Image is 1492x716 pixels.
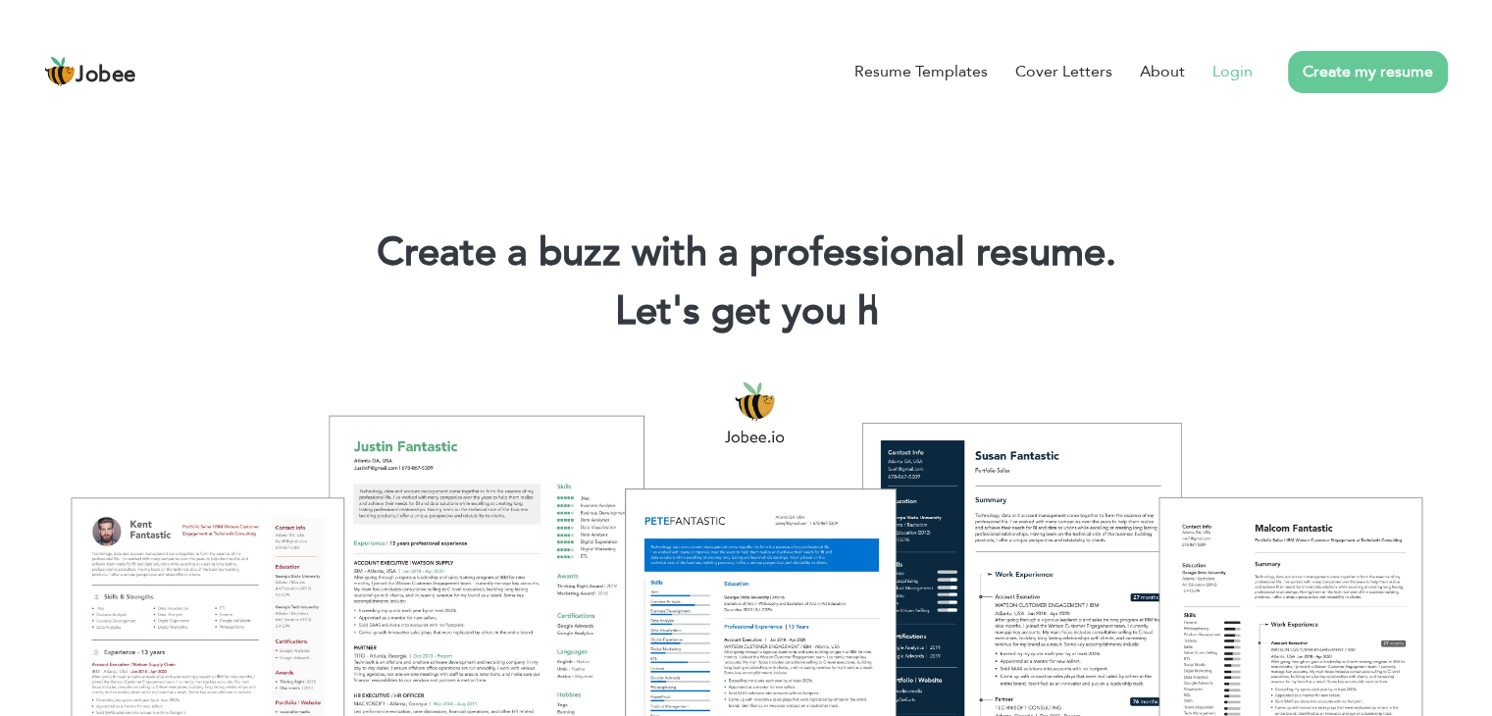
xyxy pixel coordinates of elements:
a: Create my resume [1288,51,1448,93]
span: | [869,284,878,338]
span: get you h [711,284,879,338]
a: Cover Letters [1015,60,1112,83]
a: Login [1212,60,1253,83]
a: About [1140,60,1185,83]
span: Jobee [76,65,136,86]
h2: Let's [29,286,1463,337]
h1: Create a buzz with a professional resume. [29,228,1463,279]
img: jobee.io [44,56,76,87]
a: Resume Templates [854,60,988,83]
a: Jobee [44,56,136,87]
